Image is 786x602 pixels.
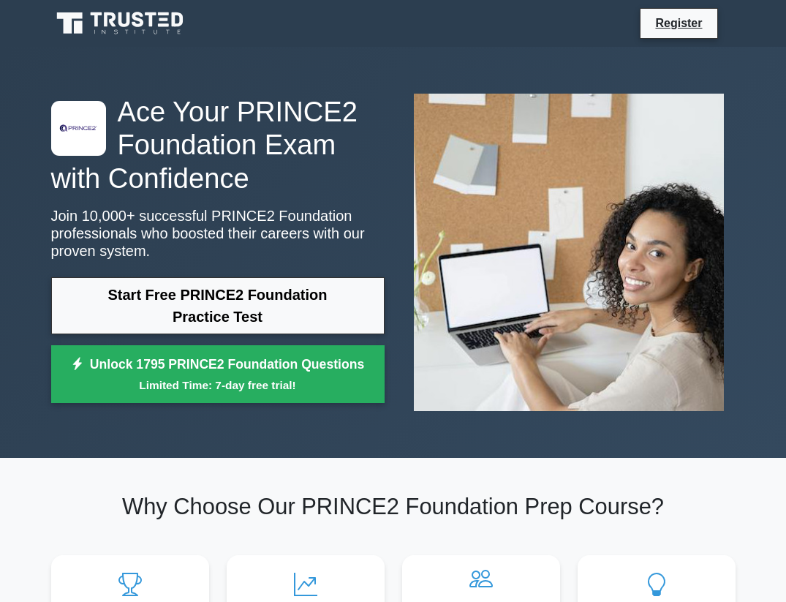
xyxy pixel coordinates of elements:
a: Unlock 1795 PRINCE2 Foundation QuestionsLimited Time: 7-day free trial! [51,345,385,404]
a: Start Free PRINCE2 Foundation Practice Test [51,277,385,334]
p: Join 10,000+ successful PRINCE2 Foundation professionals who boosted their careers with our prove... [51,207,385,260]
a: Register [646,14,711,32]
small: Limited Time: 7-day free trial! [69,377,366,394]
h1: Ace Your PRINCE2 Foundation Exam with Confidence [51,95,385,195]
h2: Why Choose Our PRINCE2 Foundation Prep Course? [51,493,736,520]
